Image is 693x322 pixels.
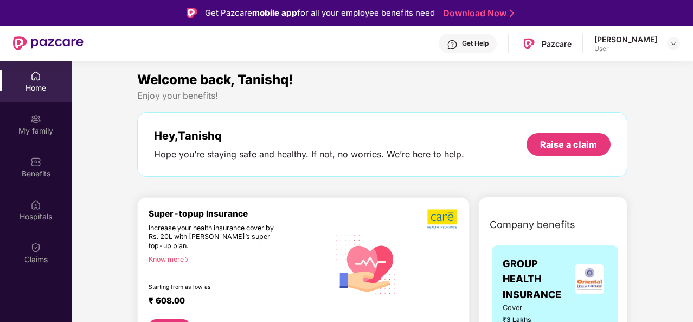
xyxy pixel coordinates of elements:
div: [PERSON_NAME] [594,34,657,45]
div: Starting from as low as [149,283,283,291]
div: Enjoy your benefits! [137,90,627,102]
img: svg+xml;base64,PHN2ZyBpZD0iSG9zcGl0YWxzIiB4bWxucz0iaHR0cDovL3d3dy53My5vcmcvMjAwMC9zdmciIHdpZHRoPS... [30,199,41,210]
img: svg+xml;base64,PHN2ZyBpZD0iRHJvcGRvd24tMzJ4MzIiIHhtbG5zPSJodHRwOi8vd3d3LnczLm9yZy8yMDAwL3N2ZyIgd2... [669,39,678,48]
div: ₹ 608.00 [149,295,318,308]
div: Increase your health insurance cover by Rs. 20L with [PERSON_NAME]’s super top-up plan. [149,224,283,251]
img: svg+xml;base64,PHN2ZyBpZD0iQ2xhaW0iIHhtbG5zPSJodHRwOi8vd3d3LnczLm9yZy8yMDAwL3N2ZyIgd2lkdGg9IjIwIi... [30,242,41,253]
span: GROUP HEALTH INSURANCE [503,256,572,302]
div: Know more [149,255,323,263]
img: Pazcare_Logo.png [521,36,537,52]
span: Cover [503,302,542,313]
span: Welcome back, Tanishq! [137,72,293,87]
img: svg+xml;base64,PHN2ZyB4bWxucz0iaHR0cDovL3d3dy53My5vcmcvMjAwMC9zdmciIHhtbG5zOnhsaW5rPSJodHRwOi8vd3... [329,224,407,303]
img: insurerLogo [575,264,604,294]
img: svg+xml;base64,PHN2ZyB3aWR0aD0iMjAiIGhlaWdodD0iMjAiIHZpZXdCb3g9IjAgMCAyMCAyMCIgZmlsbD0ibm9uZSIgeG... [30,113,41,124]
img: Stroke [510,8,514,19]
img: b5dec4f62d2307b9de63beb79f102df3.png [427,209,458,229]
div: Hope you’re staying safe and healthy. If not, no worries. We’re here to help. [154,149,464,160]
img: svg+xml;base64,PHN2ZyBpZD0iQmVuZWZpdHMiIHhtbG5zPSJodHRwOi8vd3d3LnczLm9yZy8yMDAwL3N2ZyIgd2lkdGg9Ij... [30,156,41,167]
div: Pazcare [542,39,572,49]
div: Raise a claim [540,138,597,150]
span: right [184,257,190,263]
span: Company benefits [490,217,575,232]
div: Get Help [462,39,489,48]
img: New Pazcare Logo [13,36,84,50]
div: Super-topup Insurance [149,209,329,219]
div: User [594,45,657,53]
strong: mobile app [252,8,297,18]
img: Logo [187,8,197,18]
div: Get Pazcare for all your employee benefits need [205,7,435,20]
a: Download Now [443,8,511,19]
img: svg+xml;base64,PHN2ZyBpZD0iSGVscC0zMngzMiIgeG1sbnM9Imh0dHA6Ly93d3cudzMub3JnLzIwMDAvc3ZnIiB3aWR0aD... [447,39,458,50]
div: Hey, Tanishq [154,129,464,142]
img: svg+xml;base64,PHN2ZyBpZD0iSG9tZSIgeG1sbnM9Imh0dHA6Ly93d3cudzMub3JnLzIwMDAvc3ZnIiB3aWR0aD0iMjAiIG... [30,71,41,81]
